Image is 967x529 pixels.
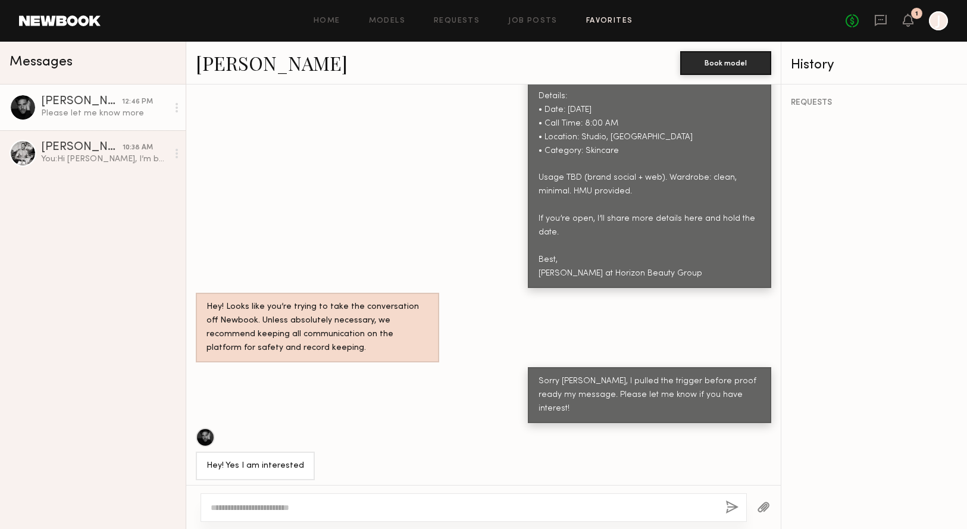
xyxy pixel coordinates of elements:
[196,50,348,76] a: [PERSON_NAME]
[539,21,761,281] div: Hi [PERSON_NAME], I’m booking a skincare campaign for a new brand: Freeze 24/7. Details: • Date: ...
[123,142,153,154] div: 10:38 AM
[41,142,123,154] div: [PERSON_NAME]
[41,154,168,165] div: You: Hi [PERSON_NAME], I’m booking a skincare campaign for a new brand: Freeze 24/7. Details: • D...
[791,99,957,107] div: REQUESTS
[929,11,948,30] a: J
[586,17,633,25] a: Favorites
[10,55,73,69] span: Messages
[206,301,428,355] div: Hey! Looks like you’re trying to take the conversation off Newbook. Unless absolutely necessary, ...
[122,96,153,108] div: 12:46 PM
[791,58,957,72] div: History
[434,17,480,25] a: Requests
[539,375,761,416] div: Sorry [PERSON_NAME], I pulled the trigger before proof ready my message. Please let me know if yo...
[369,17,405,25] a: Models
[41,108,168,119] div: Please let me know more
[680,51,771,75] button: Book model
[680,57,771,67] a: Book model
[314,17,340,25] a: Home
[508,17,558,25] a: Job Posts
[206,459,304,473] div: Hey! Yes I am interested
[41,96,122,108] div: [PERSON_NAME]
[915,11,918,17] div: 1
